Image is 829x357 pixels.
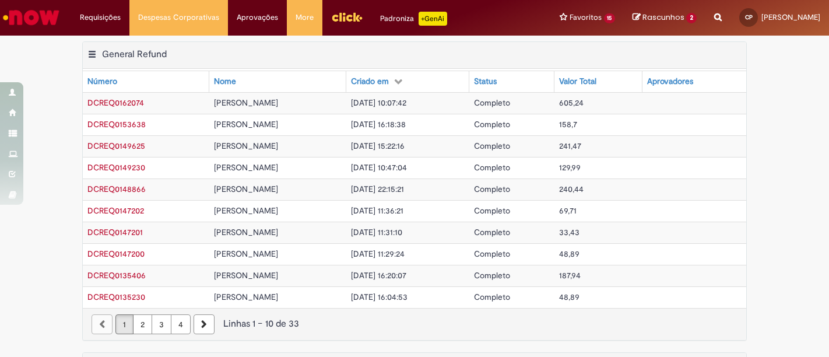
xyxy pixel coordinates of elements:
[647,76,693,87] div: Aprovadores
[474,76,497,87] div: Status
[214,119,278,129] span: [PERSON_NAME]
[761,12,820,22] span: [PERSON_NAME]
[351,162,407,173] span: [DATE] 10:47:04
[351,119,406,129] span: [DATE] 16:18:38
[559,76,596,87] div: Valor Total
[559,227,579,237] span: 33,43
[214,292,278,302] span: [PERSON_NAME]
[152,314,171,334] a: Página 3
[474,270,510,281] span: Completo
[237,12,278,23] span: Aprovações
[351,141,405,151] span: [DATE] 15:22:16
[87,270,146,281] span: DCREQ0135406
[87,292,145,302] span: DCREQ0135230
[559,249,579,259] span: 48,89
[559,119,577,129] span: 158,7
[87,249,145,259] a: Abrir Registro: DCREQ0147200
[351,270,406,281] span: [DATE] 16:20:07
[115,314,134,334] a: Página 1
[351,184,404,194] span: [DATE] 22:15:21
[87,205,144,216] span: DCREQ0147202
[686,13,697,23] span: 2
[87,227,143,237] a: Abrir Registro: DCREQ0147201
[87,141,145,151] a: Abrir Registro: DCREQ0149625
[87,249,145,259] span: DCREQ0147200
[380,12,447,26] div: Padroniza
[214,249,278,259] span: [PERSON_NAME]
[87,97,144,108] a: Abrir Registro: DCREQ0162074
[296,12,314,23] span: More
[214,184,278,194] span: [PERSON_NAME]
[474,97,510,108] span: Completo
[474,162,510,173] span: Completo
[559,270,581,281] span: 187,94
[474,184,510,194] span: Completo
[87,270,146,281] a: Abrir Registro: DCREQ0135406
[87,141,145,151] span: DCREQ0149625
[87,292,145,302] a: Abrir Registro: DCREQ0135230
[559,184,584,194] span: 240,44
[474,141,510,151] span: Completo
[474,205,510,216] span: Completo
[214,162,278,173] span: [PERSON_NAME]
[559,141,581,151] span: 241,47
[102,48,167,60] h2: General Refund
[331,8,363,26] img: click_logo_yellow_360x200.png
[642,12,684,23] span: Rascunhos
[351,249,405,259] span: [DATE] 11:29:24
[351,227,402,237] span: [DATE] 11:31:10
[419,12,447,26] p: +GenAi
[474,227,510,237] span: Completo
[559,292,579,302] span: 48,89
[214,270,278,281] span: [PERSON_NAME]
[745,13,753,21] span: CP
[474,292,510,302] span: Completo
[559,97,584,108] span: 605,24
[87,184,146,194] span: DCREQ0148866
[87,162,145,173] a: Abrir Registro: DCREQ0149230
[87,48,97,64] button: General Refund Menu de contexto
[214,97,278,108] span: [PERSON_NAME]
[633,12,697,23] a: Rascunhos
[351,205,403,216] span: [DATE] 11:36:21
[214,76,236,87] div: Nome
[87,97,144,108] span: DCREQ0162074
[87,205,144,216] a: Abrir Registro: DCREQ0147202
[87,119,146,129] span: DCREQ0153638
[80,12,121,23] span: Requisições
[474,249,510,259] span: Completo
[214,227,278,237] span: [PERSON_NAME]
[214,205,278,216] span: [PERSON_NAME]
[559,162,581,173] span: 129,99
[194,314,215,334] a: Próxima página
[351,76,389,87] div: Criado em
[1,6,61,29] img: ServiceNow
[474,119,510,129] span: Completo
[92,317,737,331] div: Linhas 1 − 10 de 33
[604,13,616,23] span: 15
[171,314,191,334] a: Página 4
[83,308,746,340] nav: paginação
[138,12,219,23] span: Despesas Corporativas
[87,76,117,87] div: Número
[87,227,143,237] span: DCREQ0147201
[87,184,146,194] a: Abrir Registro: DCREQ0148866
[351,292,408,302] span: [DATE] 16:04:53
[87,162,145,173] span: DCREQ0149230
[559,205,577,216] span: 69,71
[214,141,278,151] span: [PERSON_NAME]
[570,12,602,23] span: Favoritos
[133,314,152,334] a: Página 2
[87,119,146,129] a: Abrir Registro: DCREQ0153638
[351,97,406,108] span: [DATE] 10:07:42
